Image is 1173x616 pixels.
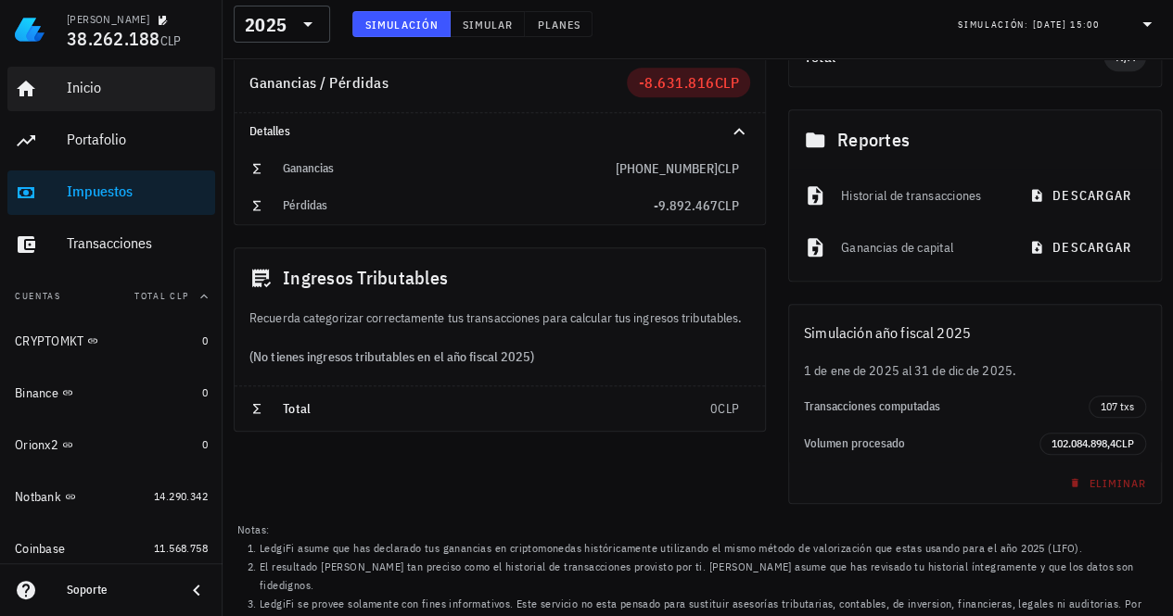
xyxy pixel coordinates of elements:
a: Inicio [7,67,215,111]
span: -9.892.467 [654,197,718,214]
button: descargar [1018,179,1146,212]
span: CLP [1116,436,1134,450]
span: CLP [718,160,739,177]
button: Simulación [352,11,451,37]
div: 2025 [234,6,330,43]
a: Impuestos [7,170,215,215]
li: El resultado [PERSON_NAME] tan preciso como el historial de transacciones provisto por ti. [PERSO... [260,558,1158,595]
div: 2025 [245,16,287,34]
div: Ganancias [283,161,616,176]
span: 38.262.188 [67,26,160,51]
span: Ganancias / Pérdidas [249,73,389,92]
button: Eliminar [1058,470,1154,496]
span: CLP [714,73,739,92]
div: [DATE] 15:00 [1032,16,1099,34]
div: Detalles [235,113,765,150]
div: Pérdidas [283,198,654,213]
div: Impuestos [67,182,208,200]
div: Ganancias de capital [841,227,1003,268]
span: Total [283,400,311,417]
div: Simulación: [958,12,1032,36]
a: Transacciones [7,222,215,267]
button: descargar [1018,231,1146,264]
span: Planes [536,18,580,31]
li: LedgiFi asume que has declarado tus ganancias en criptomonedas históricamente utilizando el mismo... [260,539,1158,558]
span: descargar [1033,187,1131,204]
div: Ingresos Tributables [235,248,765,308]
div: CRYPTOMKT [15,333,83,349]
div: 1 de ene de 2025 al 31 de dic de 2025. [789,360,1161,381]
div: Soporte [67,583,171,597]
span: descargar [1033,239,1131,256]
button: CuentasTotal CLP [7,274,215,319]
div: Notbank [15,489,61,505]
a: Notbank 14.290.342 [7,474,215,519]
span: 0 [202,333,208,347]
div: Reportes [789,110,1161,170]
span: 102.084.898,4 [1052,436,1116,450]
div: Volumen procesado [804,436,1039,451]
div: Inicio [67,79,208,96]
span: 0 [202,385,208,399]
span: Eliminar [1065,476,1146,490]
div: Orionx2 [15,437,58,453]
div: Binance [15,385,58,401]
div: Transacciones computadas [804,399,1089,414]
a: CRYPTOMKT 0 [7,319,215,363]
span: 107 txs [1101,396,1134,417]
a: Binance 0 [7,371,215,415]
button: Planes [525,11,593,37]
div: Transacciones [67,234,208,252]
div: Coinbase [15,541,65,557]
div: Historial de transacciones [841,175,1003,216]
a: Orionx2 0 [7,422,215,467]
div: [PERSON_NAME] [67,12,149,27]
span: CLP [718,197,739,214]
a: Coinbase 11.568.758 [7,526,215,571]
span: 0 [202,437,208,451]
span: Simulación [364,18,439,31]
a: Portafolio [7,119,215,163]
span: CLP [160,32,182,49]
div: Recuerda categorizar correctamente tus transacciones para calcular tus ingresos tributables. [235,308,765,328]
img: LedgiFi [15,15,45,44]
div: Portafolio [67,131,208,148]
span: 14.290.342 [154,489,208,503]
span: 11.568.758 [154,541,208,555]
div: Simulación:[DATE] 15:00 [947,6,1169,42]
div: Detalles [249,124,706,139]
div: Simulación año fiscal 2025 [789,305,1161,360]
div: (No tienes ingresos tributables en el año fiscal 2025) [235,328,765,385]
span: 0 [710,400,718,417]
span: Total CLP [134,290,189,302]
span: -8.631.816 [638,73,714,92]
span: CLP [718,400,739,417]
button: Simular [451,11,526,37]
span: [PHONE_NUMBER] [616,160,718,177]
span: Simular [462,18,514,31]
